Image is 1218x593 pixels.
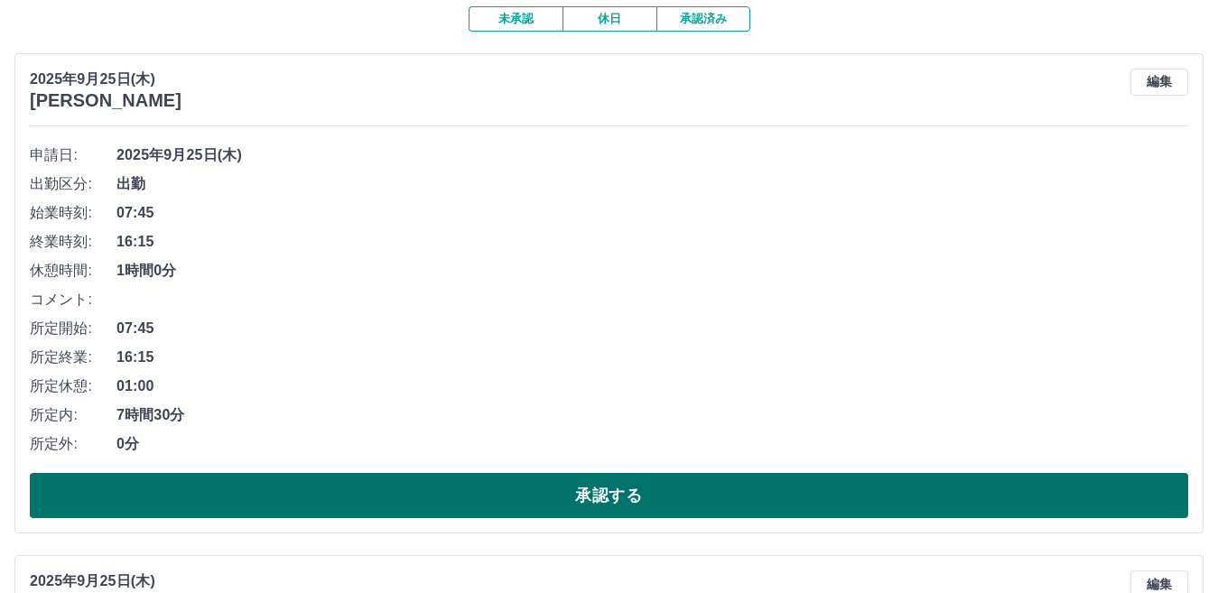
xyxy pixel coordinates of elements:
[116,144,1188,166] span: 2025年9月25日(木)
[30,473,1188,518] button: 承認する
[30,231,116,253] span: 終業時刻:
[30,433,116,455] span: 所定外:
[116,404,1188,426] span: 7時間30分
[30,289,116,310] span: コメント:
[30,69,181,90] p: 2025年9月25日(木)
[30,318,116,339] span: 所定開始:
[30,90,181,111] h3: [PERSON_NAME]
[116,260,1188,282] span: 1時間0分
[563,6,656,32] button: 休日
[30,144,116,166] span: 申請日:
[30,260,116,282] span: 休憩時間:
[116,231,1188,253] span: 16:15
[116,375,1188,397] span: 01:00
[30,404,116,426] span: 所定内:
[30,347,116,368] span: 所定終業:
[656,6,750,32] button: 承認済み
[30,202,116,224] span: 始業時刻:
[116,347,1188,368] span: 16:15
[116,318,1188,339] span: 07:45
[30,375,116,397] span: 所定休憩:
[116,433,1188,455] span: 0分
[1130,69,1188,96] button: 編集
[469,6,563,32] button: 未承認
[30,570,181,592] p: 2025年9月25日(木)
[116,202,1188,224] span: 07:45
[116,173,1188,195] span: 出勤
[30,173,116,195] span: 出勤区分:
